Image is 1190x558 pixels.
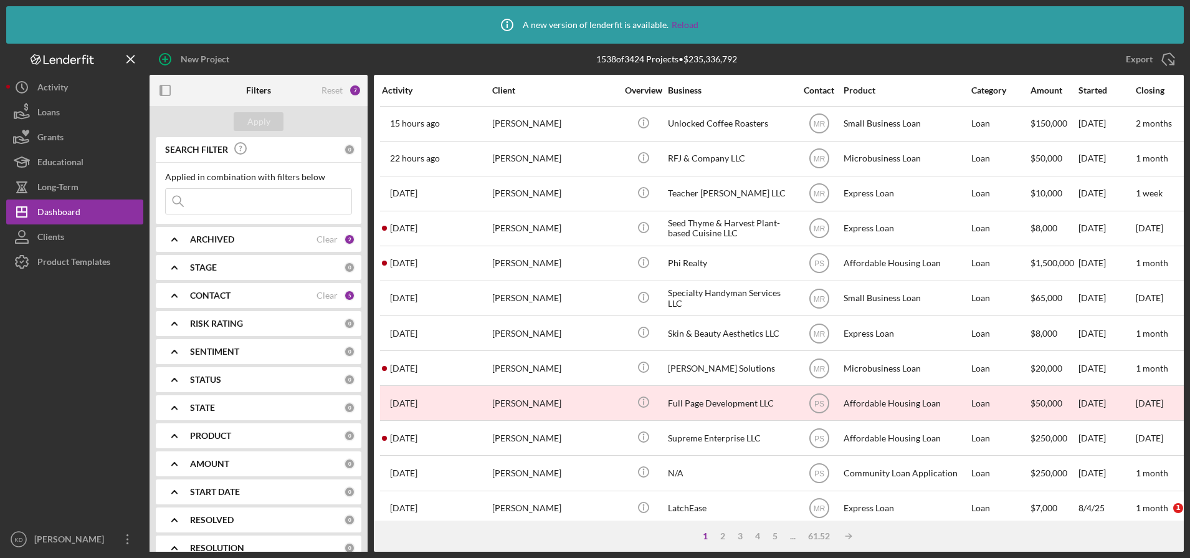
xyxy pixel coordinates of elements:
[344,262,355,273] div: 0
[1113,47,1184,72] button: Export
[668,247,793,280] div: Phi Realty
[844,177,968,210] div: Express Loan
[1031,317,1077,350] div: $8,000
[844,421,968,455] div: Affordable Housing Loan
[492,177,617,210] div: [PERSON_NAME]
[321,85,343,95] div: Reset
[190,234,234,244] b: ARCHIVED
[814,434,824,443] text: PS
[150,47,242,72] button: New Project
[390,223,417,233] time: 2025-08-08 21:34
[6,175,143,200] button: Long-Term
[6,200,143,224] button: Dashboard
[1031,387,1077,420] div: $50,000
[6,125,143,150] button: Grants
[844,107,968,140] div: Small Business Loan
[1078,421,1135,455] div: [DATE]
[344,458,355,469] div: 0
[1031,142,1077,175] div: $50,000
[349,84,361,97] div: 7
[390,118,440,128] time: 2025-08-12 02:22
[844,212,968,245] div: Express Loan
[344,430,355,441] div: 0
[1136,433,1163,443] time: [DATE]
[813,224,825,233] text: MR
[749,531,766,541] div: 4
[596,54,737,64] div: 1538 of 3424 Projects • $235,336,792
[344,402,355,413] div: 0
[813,294,825,303] text: MR
[37,150,83,178] div: Educational
[14,536,22,543] text: KD
[246,85,271,95] b: Filters
[1136,398,1163,408] time: [DATE]
[714,531,731,541] div: 2
[344,346,355,357] div: 0
[190,459,229,469] b: AMOUNT
[390,188,417,198] time: 2025-08-11 15:25
[190,319,243,329] b: RISK RATING
[668,85,793,95] div: Business
[165,172,352,182] div: Applied in combination with filters below
[1078,212,1135,245] div: [DATE]
[492,317,617,350] div: [PERSON_NAME]
[492,421,617,455] div: [PERSON_NAME]
[844,247,968,280] div: Affordable Housing Loan
[1031,247,1077,280] div: $1,500,000
[190,515,234,525] b: RESOLVED
[796,85,842,95] div: Contact
[813,155,825,163] text: MR
[165,145,228,155] b: SEARCH FILTER
[971,492,1029,525] div: Loan
[1078,492,1135,525] div: 8/4/25
[1031,421,1077,455] div: $250,000
[234,112,283,131] button: Apply
[1136,153,1168,163] time: 1 month
[971,456,1029,489] div: Loan
[668,387,793,420] div: Full Page Development LLC
[190,347,239,357] b: SENTIMENT
[247,112,270,131] div: Apply
[668,212,793,245] div: Seed Thyme & Harvest Plant-based Cuisine LLC
[344,374,355,385] div: 0
[6,150,143,175] a: Educational
[668,421,793,455] div: Supreme Enterprise LLC
[971,421,1029,455] div: Loan
[1078,352,1135,385] div: [DATE]
[766,531,784,541] div: 5
[971,247,1029,280] div: Loan
[802,531,836,541] div: 61.52
[814,399,824,408] text: PS
[620,85,667,95] div: Overview
[668,352,793,385] div: [PERSON_NAME] Solutions
[31,527,112,555] div: [PERSON_NAME]
[971,85,1029,95] div: Category
[813,329,825,338] text: MR
[6,249,143,274] button: Product Templates
[492,85,617,95] div: Client
[971,142,1029,175] div: Loan
[813,364,825,373] text: MR
[317,234,338,244] div: Clear
[492,9,698,41] div: A new version of lenderfit is available.
[1148,503,1178,533] iframe: Intercom live chat
[344,290,355,301] div: 5
[6,224,143,249] button: Clients
[668,177,793,210] div: Teacher [PERSON_NAME] LLC
[844,352,968,385] div: Microbusiness Loan
[492,142,617,175] div: [PERSON_NAME]
[1136,188,1163,198] time: 1 week
[181,47,229,72] div: New Project
[390,329,417,339] time: 2025-08-07 15:17
[697,531,714,541] div: 1
[1078,456,1135,489] div: [DATE]
[668,317,793,350] div: Skin & Beauty Aesthetics LLC
[37,249,110,277] div: Product Templates
[492,387,617,420] div: [PERSON_NAME]
[1078,142,1135,175] div: [DATE]
[492,212,617,245] div: [PERSON_NAME]
[37,125,64,153] div: Grants
[6,75,143,100] a: Activity
[971,107,1029,140] div: Loan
